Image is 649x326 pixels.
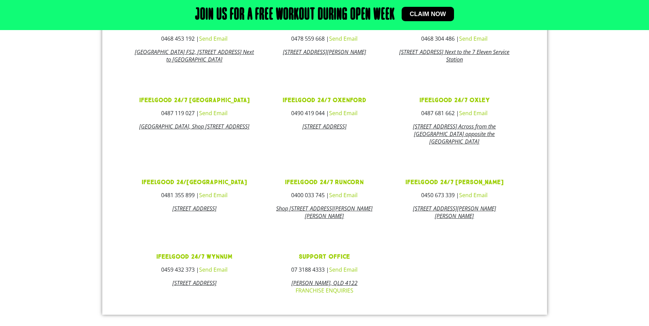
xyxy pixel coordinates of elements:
[276,205,373,220] a: Shop [STREET_ADDRESS][PERSON_NAME][PERSON_NAME]
[199,109,228,117] a: Send Email
[135,110,255,116] h3: 0487 119 027 |
[405,178,504,186] a: ifeelgood 24/7 [PERSON_NAME]
[199,266,228,273] a: Send Email
[142,178,247,186] a: ifeelgood 24/[GEOGRAPHIC_DATA]
[291,279,358,287] i: [PERSON_NAME], QLD 4122
[139,96,250,104] a: ifeelgood 24/7 [GEOGRAPHIC_DATA]
[296,287,353,294] a: FRANCHISE ENQUIRIES
[459,191,488,199] a: Send Email
[329,266,358,273] a: Send Email
[135,48,254,63] a: [GEOGRAPHIC_DATA] FS2, [STREET_ADDRESS] Next to [GEOGRAPHIC_DATA]
[172,205,217,212] a: [STREET_ADDRESS]
[264,267,384,272] h3: 07 3188 4333 |
[329,109,358,117] a: Send Email
[135,36,255,41] h3: 0468 453 192 |
[283,96,366,104] a: ifeelgood 24/7 Oxenford
[399,48,509,63] a: [STREET_ADDRESS] Next to the 7 Eleven Service Station
[199,191,228,199] a: Send Email
[302,123,347,130] a: [STREET_ADDRESS]
[264,36,384,41] h3: 0478 559 668 |
[329,35,358,42] a: Send Email
[410,11,446,17] span: Claim now
[195,7,395,23] h2: Join us for a free workout during open week
[285,178,364,186] a: ifeelgood 24/7 Runcorn
[156,253,232,261] a: ifeelgood 24/7 Wynnum
[264,110,384,116] h3: 0490 419 044 |
[402,7,454,21] a: Claim now
[419,96,490,104] a: ifeelgood 24/7 Oxley
[283,48,366,56] a: [STREET_ADDRESS][PERSON_NAME]
[459,109,488,117] a: Send Email
[413,123,496,145] a: [STREET_ADDRESS] Across from the [GEOGRAPHIC_DATA] opposite the [GEOGRAPHIC_DATA]
[394,36,514,41] h3: 0468 304 486 |
[394,110,514,116] h3: 0487 681 662 |
[139,123,249,130] a: [GEOGRAPHIC_DATA], Shop [STREET_ADDRESS]
[199,35,228,42] a: Send Email
[394,192,514,198] h3: 0450 673 339 |
[459,35,488,42] a: Send Email
[264,254,384,260] h3: Support Office
[135,267,255,272] h3: 0459 432 373 |
[135,192,255,198] h3: 0481 355 899 |
[413,205,496,220] a: [STREET_ADDRESS][PERSON_NAME][PERSON_NAME]
[329,191,358,199] a: Send Email
[172,279,217,287] a: [STREET_ADDRESS]
[264,192,384,198] h3: 0400 033 745 |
